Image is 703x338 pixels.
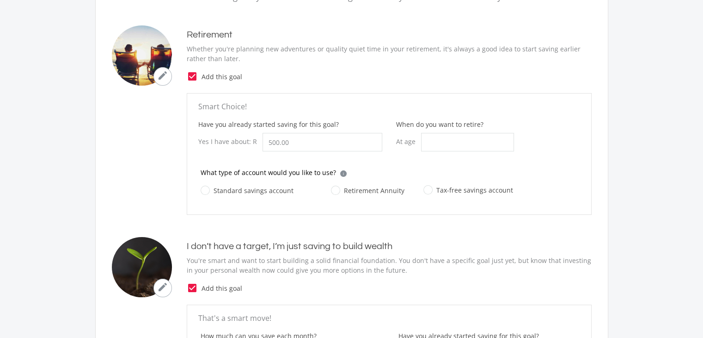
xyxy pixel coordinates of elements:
[198,72,592,81] span: Add this goal
[187,44,592,63] p: Whether you're planning new adventures or quality quiet time in your retirement, it's always a go...
[198,101,580,112] p: Smart Choice!
[187,71,198,82] i: check_box
[198,119,339,129] label: Have you already started saving for this goal?
[187,282,198,294] i: check_box
[331,185,404,196] label: Retirement Annuity
[187,241,592,252] h4: I don’t have a target, I’m just saving to build wealth
[187,256,592,275] p: You're smart and want to start building a solid financial foundation. You don't have a specific g...
[201,168,336,177] p: What type of account would you like to use?
[198,313,580,324] p: That's a smart move!
[198,283,592,293] span: Add this goal
[340,170,347,177] div: i
[157,70,168,81] i: mode_edit
[423,184,513,196] label: Tax-free savings account
[263,133,382,151] input: 0.00
[201,185,293,196] label: Standard savings account
[396,119,483,129] label: When do you want to retire?
[187,29,592,40] h4: Retirement
[198,133,263,150] div: Yes I have about: R
[153,67,172,86] button: mode_edit
[153,279,172,297] button: mode_edit
[396,133,421,150] div: At age
[157,282,168,293] i: mode_edit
